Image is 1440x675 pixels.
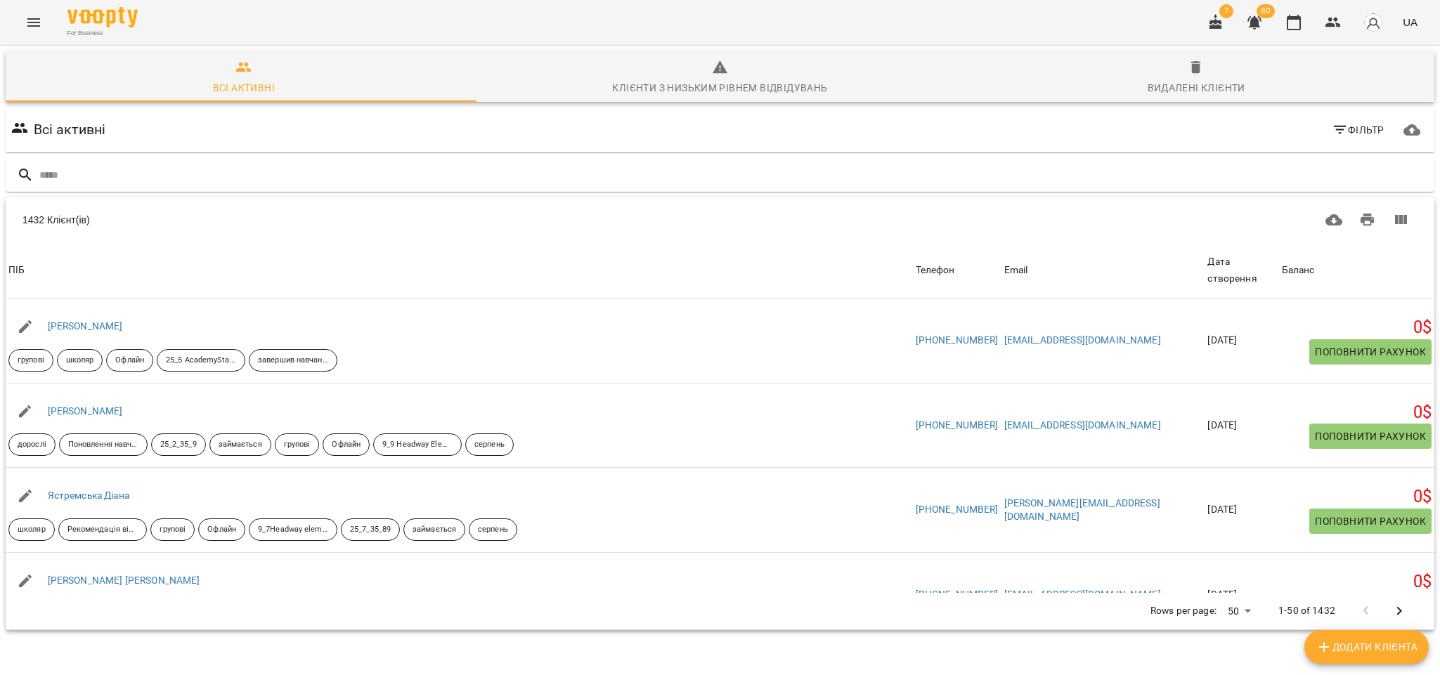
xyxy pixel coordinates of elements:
[67,29,138,38] span: For Business
[916,262,955,279] div: Телефон
[1205,553,1278,638] td: [DATE]
[916,504,999,515] a: [PHONE_NUMBER]
[213,79,275,96] div: Всі активні
[1004,262,1028,279] div: Email
[22,213,703,227] div: 1432 Клієнт(ів)
[48,490,129,501] a: Ястремська Діана
[1363,13,1383,32] img: avatar_s.png
[1282,262,1432,279] span: Баланс
[115,355,144,367] p: Офлайн
[8,262,910,279] span: ПІБ
[275,433,320,456] div: групові
[66,355,94,367] p: школяр
[249,349,337,372] div: завершив навчання
[157,349,245,372] div: 25_5 AcademyStars1 Action cancan't
[284,439,311,451] p: групові
[1282,317,1432,339] h5: 0 $
[18,439,46,451] p: дорослі
[1309,509,1432,534] button: Поповнити рахунок
[612,79,827,96] div: Клієнти з низьким рівнем відвідувань
[8,433,56,456] div: дорослі
[8,262,25,279] div: Sort
[373,433,462,456] div: 9_9 Headway Elementary comparativessuperlatives
[6,197,1434,242] div: Table Toolbar
[1004,419,1161,431] a: [EMAIL_ADDRESS][DOMAIN_NAME]
[150,518,195,541] div: групові
[1315,513,1426,530] span: Поповнити рахунок
[382,439,453,451] p: 9_9 Headway Elementary comparativessuperlatives
[1309,424,1432,449] button: Поповнити рахунок
[1207,254,1276,287] div: Sort
[916,589,999,600] a: [PHONE_NUMBER]
[48,405,123,417] a: [PERSON_NAME]
[1148,79,1245,96] div: Видалені клієнти
[1150,604,1217,618] p: Rows per page:
[916,262,955,279] div: Sort
[18,355,44,367] p: групові
[57,349,103,372] div: школяр
[465,433,514,456] div: серпень
[48,575,200,586] a: [PERSON_NAME] [PERSON_NAME]
[198,518,245,541] div: Офлайн
[8,518,55,541] div: школяр
[17,6,51,39] button: Menu
[1332,122,1384,138] span: Фільтр
[1315,343,1426,360] span: Поповнити рахунок
[34,119,106,140] h6: Всі активні
[1278,604,1335,618] p: 1-50 of 1432
[1382,594,1416,628] button: Next Page
[166,355,236,367] p: 25_5 AcademyStars1 Action cancan't
[332,439,361,451] p: Офлайн
[67,7,138,27] img: Voopty Logo
[1351,203,1384,237] button: Друк
[1205,383,1278,468] td: [DATE]
[341,518,400,541] div: 25_7_35_89
[1205,468,1278,553] td: [DATE]
[1397,9,1423,35] button: UA
[209,433,271,456] div: займається
[258,355,328,367] p: завершив навчання
[1207,254,1276,287] div: Дата створення
[413,524,456,536] p: займається
[249,518,337,541] div: 9_7Headway elementary Past S
[48,320,123,332] a: [PERSON_NAME]
[258,524,328,536] p: 9_7Headway elementary Past S
[106,349,153,372] div: Офлайн
[1004,589,1161,600] a: [EMAIL_ADDRESS][DOMAIN_NAME]
[1282,262,1315,279] div: Баланс
[469,518,517,541] div: серпень
[67,524,138,536] p: Рекомендація від друзів знайомих тощо
[474,439,505,451] p: серпень
[58,518,147,541] div: Рекомендація від друзів знайомих тощо
[323,433,370,456] div: Офлайн
[1004,262,1028,279] div: Sort
[916,262,999,279] span: Телефон
[219,439,262,451] p: займається
[1219,4,1233,18] span: 7
[1004,334,1161,346] a: [EMAIL_ADDRESS][DOMAIN_NAME]
[1309,339,1432,365] button: Поповнити рахунок
[1326,117,1390,143] button: Фільтр
[1316,638,1418,655] span: Додати клієнта
[1282,486,1432,508] h5: 0 $
[350,524,391,536] p: 25_7_35_89
[1315,428,1426,445] span: Поповнити рахунок
[160,524,186,536] p: групові
[59,433,148,456] div: Поновлення навчання
[1403,15,1418,30] span: UA
[1257,4,1275,18] span: 80
[8,262,25,279] div: ПІБ
[151,433,206,456] div: 25_2_35_9
[1282,402,1432,424] h5: 0 $
[1004,262,1202,279] span: Email
[1282,262,1315,279] div: Sort
[1205,299,1278,383] td: [DATE]
[1304,630,1429,664] button: Додати клієнта
[1384,203,1418,237] button: Вигляд колонок
[160,439,197,451] p: 25_2_35_9
[916,419,999,431] a: [PHONE_NUMBER]
[18,524,46,536] p: школяр
[478,524,508,536] p: серпень
[916,334,999,346] a: [PHONE_NUMBER]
